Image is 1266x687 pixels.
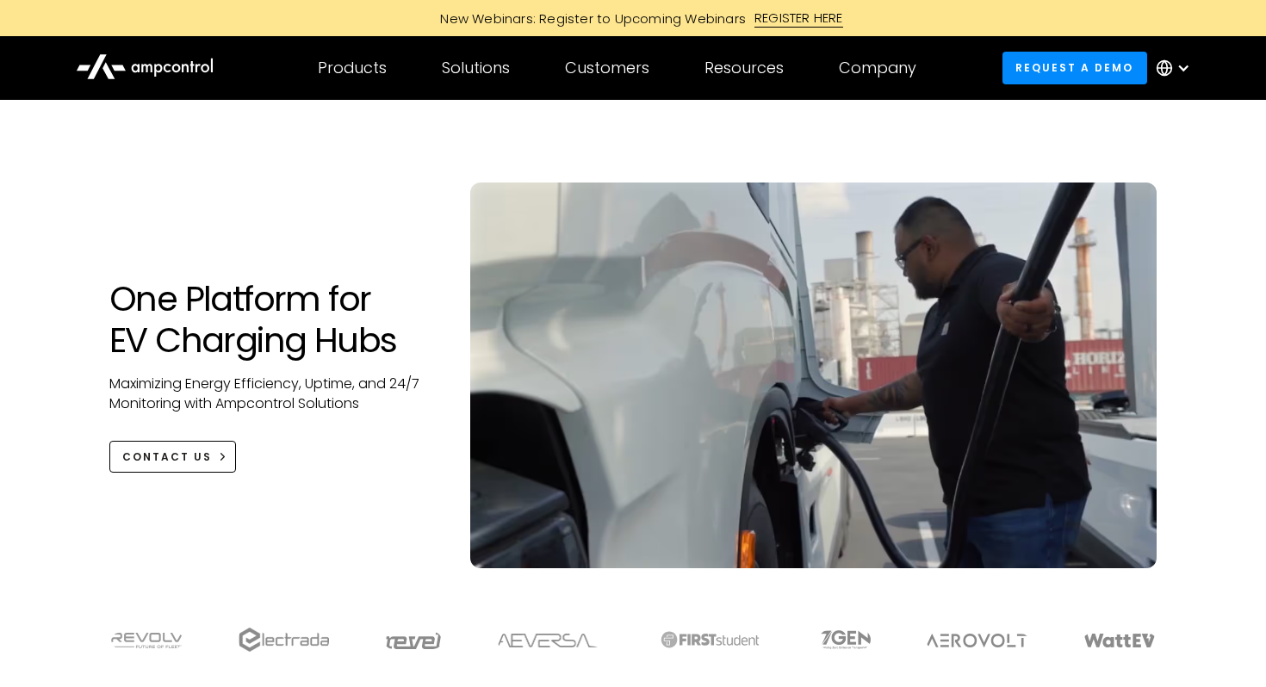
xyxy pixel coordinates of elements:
[442,59,510,77] div: Solutions
[318,59,387,77] div: Products
[754,9,843,28] div: REGISTER HERE
[839,59,916,77] div: Company
[1083,634,1156,647] img: WattEV logo
[245,9,1021,28] a: New Webinars: Register to Upcoming WebinarsREGISTER HERE
[239,628,329,652] img: electrada logo
[109,278,436,361] h1: One Platform for EV Charging Hubs
[109,374,436,413] p: Maximizing Energy Efficiency, Uptime, and 24/7 Monitoring with Ampcontrol Solutions
[704,59,784,77] div: Resources
[109,441,236,473] a: CONTACT US
[926,634,1028,647] img: Aerovolt Logo
[122,449,212,465] div: CONTACT US
[565,59,649,77] div: Customers
[1002,52,1147,84] a: Request a demo
[423,9,754,28] div: New Webinars: Register to Upcoming Webinars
